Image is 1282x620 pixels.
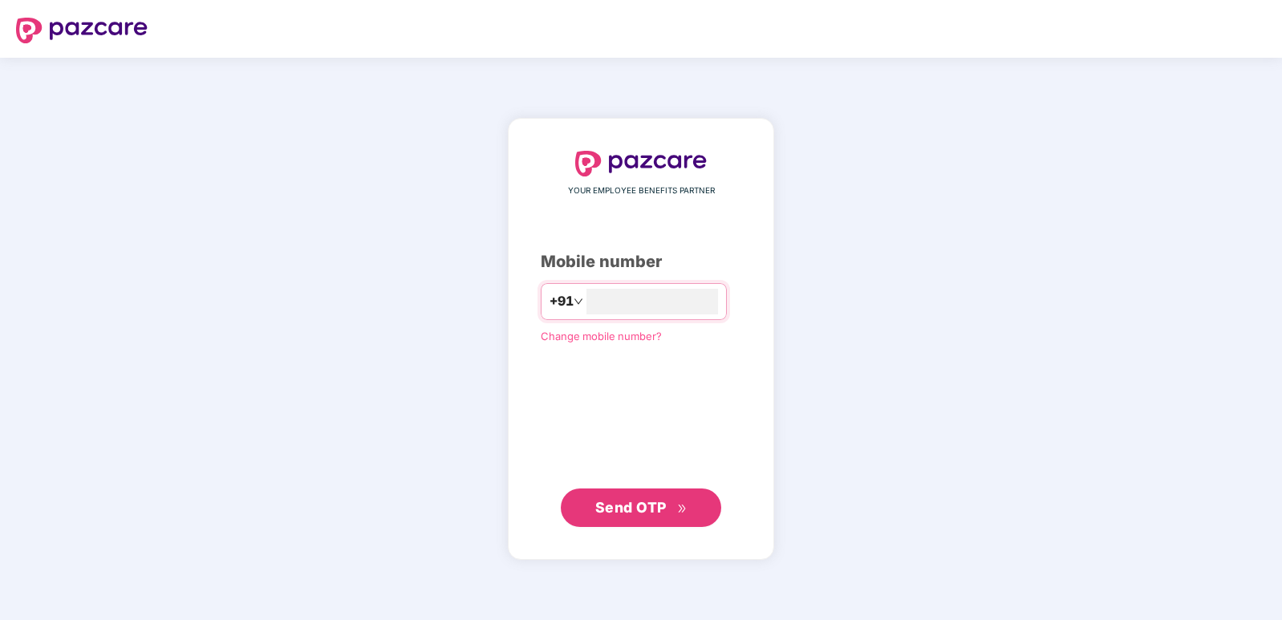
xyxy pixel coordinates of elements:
[550,291,574,311] span: +91
[568,184,715,197] span: YOUR EMPLOYEE BENEFITS PARTNER
[575,151,707,176] img: logo
[541,330,662,342] a: Change mobile number?
[574,297,583,306] span: down
[16,18,148,43] img: logo
[561,488,721,527] button: Send OTPdouble-right
[677,504,688,514] span: double-right
[541,249,741,274] div: Mobile number
[595,499,667,516] span: Send OTP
